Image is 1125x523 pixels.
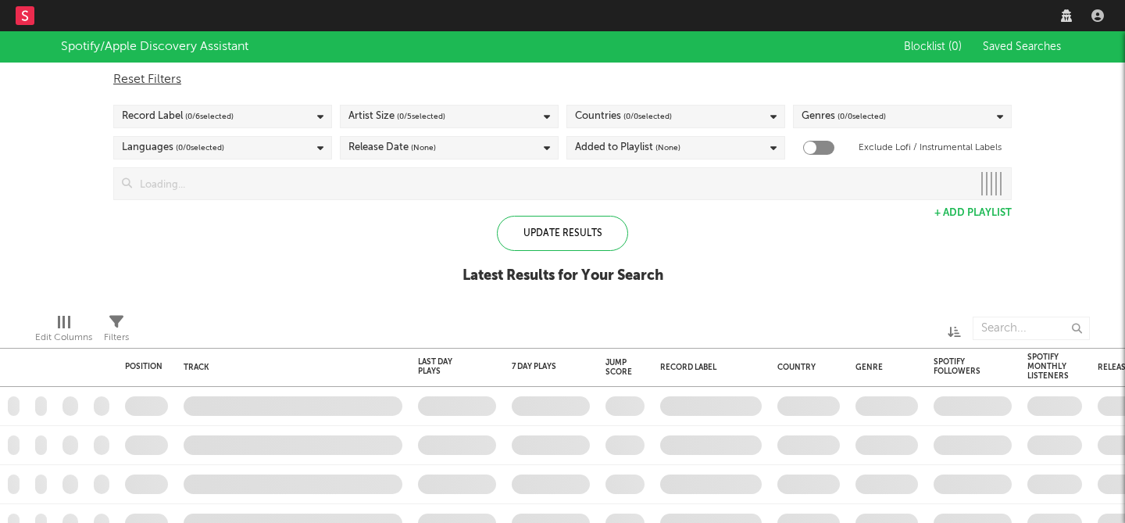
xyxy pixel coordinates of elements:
span: (None) [655,138,680,157]
div: Edit Columns [35,328,92,347]
div: Release Date [348,138,436,157]
span: ( 0 / 5 selected) [397,107,445,126]
div: Country [777,363,832,372]
span: ( 0 ) [948,41,962,52]
div: Spotify Followers [934,357,988,376]
span: ( 0 / 0 selected) [837,107,886,126]
span: Saved Searches [983,41,1064,52]
div: Added to Playlist [575,138,680,157]
div: 7 Day Plays [512,362,566,371]
div: Genre [855,363,910,372]
input: Search... [973,317,1090,340]
div: Record Label [122,107,234,126]
div: Countries [575,107,672,126]
div: Filters [104,328,129,347]
label: Exclude Lofi / Instrumental Labels [859,138,1002,157]
span: Blocklist [904,41,962,52]
div: Jump Score [605,358,632,377]
div: Last Day Plays [418,357,473,376]
span: ( 0 / 6 selected) [185,107,234,126]
span: ( 0 / 0 selected) [176,138,224,157]
div: Latest Results for Your Search [462,267,663,285]
div: Record Label [660,363,754,372]
div: Artist Size [348,107,445,126]
button: + Add Playlist [934,208,1012,218]
span: ( 0 / 0 selected) [623,107,672,126]
div: Filters [104,309,129,354]
div: Position [125,362,162,371]
div: Spotify/Apple Discovery Assistant [61,38,248,56]
div: Languages [122,138,224,157]
div: Update Results [497,216,628,251]
div: Reset Filters [113,70,1012,89]
div: Track [184,363,395,372]
div: Edit Columns [35,309,92,354]
div: Spotify Monthly Listeners [1027,353,1069,381]
span: (None) [411,138,436,157]
button: Saved Searches [978,41,1064,53]
div: Genres [802,107,886,126]
input: Loading... [132,168,972,199]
